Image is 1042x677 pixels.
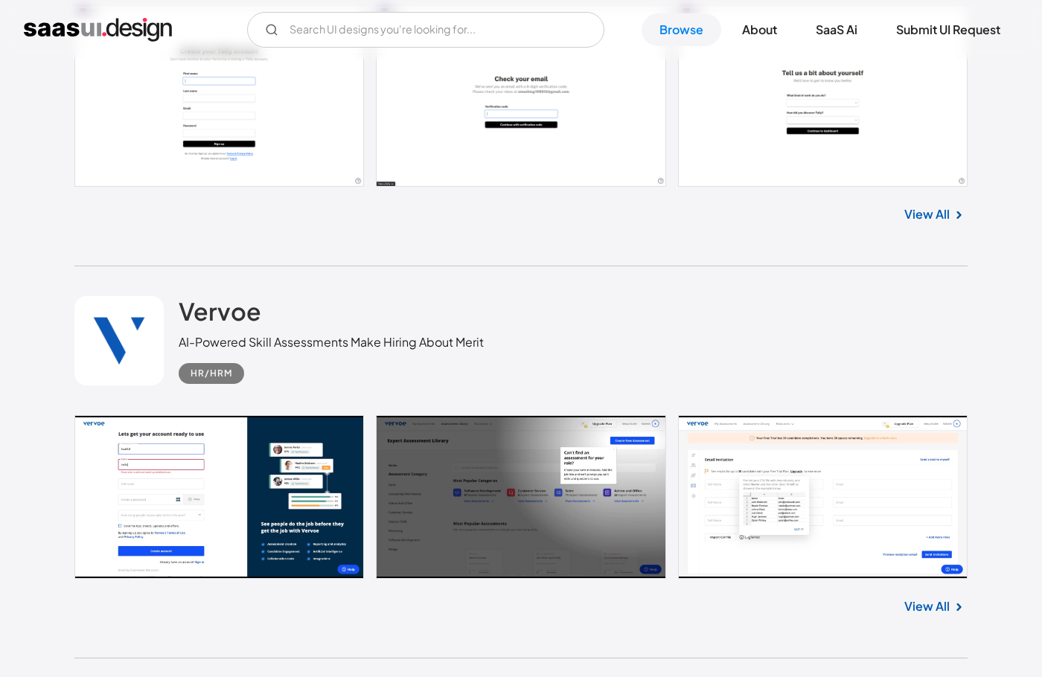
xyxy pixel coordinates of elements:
a: home [24,18,172,42]
a: View All [904,597,950,615]
a: Vervoe [179,296,261,333]
a: Browse [642,13,721,46]
a: About [724,13,795,46]
div: AI-Powered Skill Assessments Make Hiring About Merit [179,333,484,351]
form: Email Form [247,12,604,48]
a: Submit UI Request [878,13,1018,46]
a: View All [904,205,950,223]
div: HR/HRM [191,365,232,382]
input: Search UI designs you're looking for... [247,12,604,48]
h2: Vervoe [179,296,261,326]
a: SaaS Ai [798,13,875,46]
